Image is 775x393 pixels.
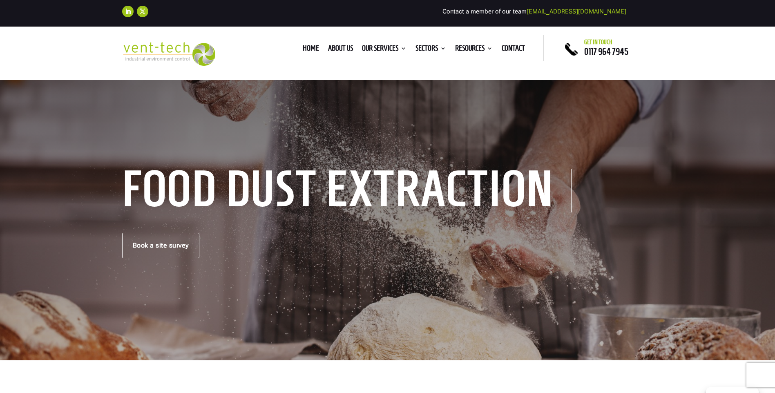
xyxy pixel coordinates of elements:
a: Our Services [362,45,406,54]
a: Resources [455,45,493,54]
a: Contact [502,45,525,54]
a: 0117 964 7945 [584,47,628,56]
a: Follow on X [137,6,148,17]
img: 2023-09-27T08_35_16.549ZVENT-TECH---Clear-background [122,42,216,66]
a: [EMAIL_ADDRESS][DOMAIN_NAME] [527,8,626,15]
a: Follow on LinkedIn [122,6,134,17]
span: Contact a member of our team [442,8,626,15]
a: Home [303,45,319,54]
span: Get in touch [584,39,612,45]
h1: Food Dust Extraction [122,169,572,212]
a: About us [328,45,353,54]
a: Book a site survey [122,233,199,258]
a: Sectors [415,45,446,54]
